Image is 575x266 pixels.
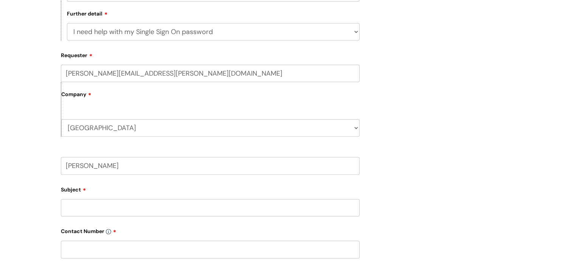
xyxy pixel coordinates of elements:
label: Requester [61,50,360,59]
label: Subject [61,184,360,193]
label: Company [61,89,360,106]
img: info-icon.svg [106,229,111,234]
input: Your Name [61,157,360,174]
label: Further detail [67,9,108,17]
label: Contact Number [61,226,360,235]
input: Email [61,65,360,82]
